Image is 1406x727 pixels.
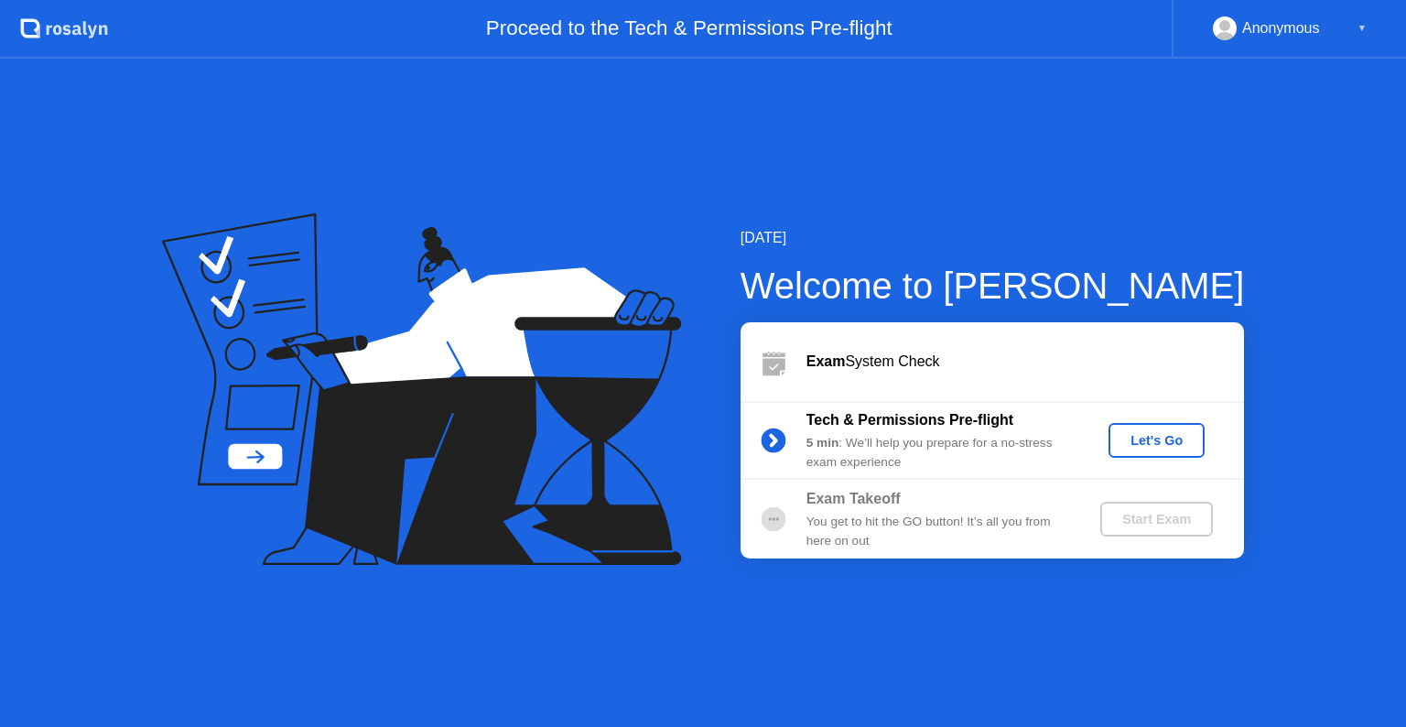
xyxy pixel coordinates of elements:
div: Let's Go [1116,433,1197,448]
div: You get to hit the GO button! It’s all you from here on out [806,513,1070,550]
div: System Check [806,351,1244,373]
div: Welcome to [PERSON_NAME] [741,258,1245,313]
div: Anonymous [1242,16,1320,40]
b: Exam [806,353,846,369]
button: Let's Go [1109,423,1205,458]
b: 5 min [806,436,839,450]
b: Exam Takeoff [806,491,901,506]
b: Tech & Permissions Pre-flight [806,412,1013,428]
div: [DATE] [741,227,1245,249]
div: ▼ [1357,16,1367,40]
button: Start Exam [1100,502,1213,537]
div: Start Exam [1108,512,1206,526]
div: : We’ll help you prepare for a no-stress exam experience [806,434,1070,472]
